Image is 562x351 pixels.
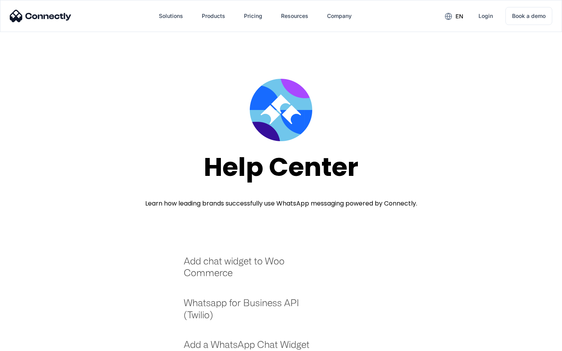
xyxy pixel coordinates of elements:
[10,10,71,22] img: Connectly Logo
[244,11,262,21] div: Pricing
[204,153,358,181] div: Help Center
[327,11,352,21] div: Company
[281,11,308,21] div: Resources
[478,11,493,21] div: Login
[505,7,552,25] a: Book a demo
[184,255,320,287] a: Add chat widget to Woo Commerce
[159,11,183,21] div: Solutions
[238,7,269,25] a: Pricing
[472,7,499,25] a: Login
[184,297,320,328] a: Whatsapp for Business API (Twilio)
[455,11,463,22] div: en
[16,337,47,348] ul: Language list
[145,199,417,208] div: Learn how leading brands successfully use WhatsApp messaging powered by Connectly.
[202,11,225,21] div: Products
[8,337,47,348] aside: Language selected: English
